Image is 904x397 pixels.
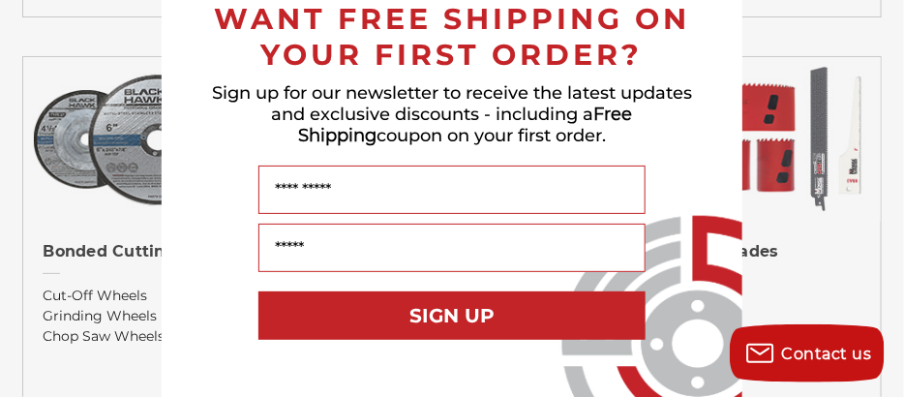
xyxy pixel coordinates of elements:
[258,291,646,340] button: SIGN UP
[212,82,692,146] span: Sign up for our newsletter to receive the latest updates and exclusive discounts - including a co...
[782,345,872,363] span: Contact us
[730,324,885,382] button: Contact us
[298,104,633,146] span: Free Shipping
[214,1,690,73] span: WANT FREE SHIPPING ON YOUR FIRST ORDER?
